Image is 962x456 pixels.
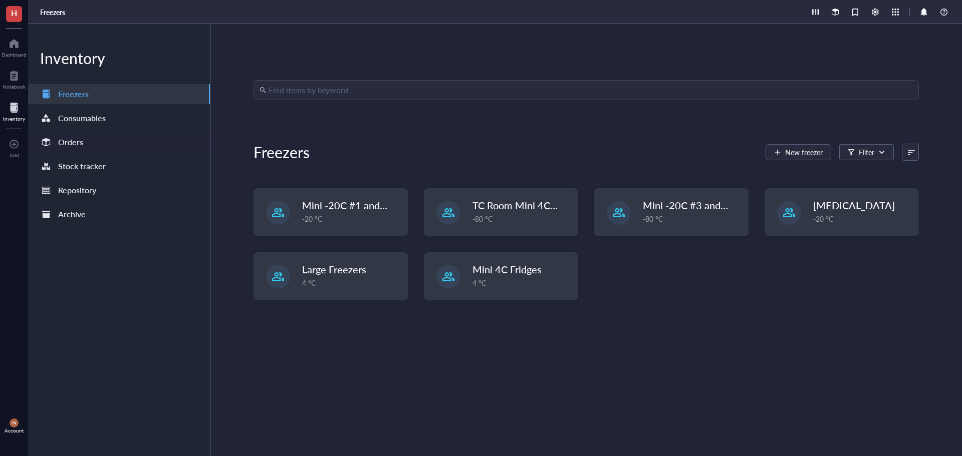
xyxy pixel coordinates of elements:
[472,213,572,224] div: -80 °C
[28,180,210,200] a: Repository
[10,152,19,158] div: Add
[302,213,401,224] div: -20 °C
[58,111,106,125] div: Consumables
[3,100,25,122] a: Inventory
[40,8,67,17] a: Freezers
[643,198,735,212] span: Mini -20C #3 and #4
[58,207,86,221] div: Archive
[472,198,581,212] span: TC Room Mini 4C+ -20C
[472,277,572,288] div: 4 °C
[813,198,895,212] span: [MEDICAL_DATA]
[643,213,742,224] div: -80 °C
[58,135,83,149] div: Orders
[472,262,542,276] span: Mini 4C Fridges
[859,147,874,158] div: Filter
[2,36,27,58] a: Dashboard
[254,142,310,162] div: Freezers
[28,48,210,68] div: Inventory
[58,159,106,173] div: Stock tracker
[28,132,210,152] a: Orders
[28,84,210,104] a: Freezers
[3,68,26,90] a: Notebook
[3,84,26,90] div: Notebook
[766,144,831,160] button: New freezer
[5,427,24,433] div: Account
[28,156,210,176] a: Stock tracker
[58,87,89,101] div: Freezers
[11,7,17,19] span: H
[302,198,394,212] span: Mini -20C #1 and #2
[785,148,823,156] span: New freezer
[28,108,210,128] a: Consumables
[2,52,27,58] div: Dashboard
[302,262,366,276] span: Large Freezers
[813,213,912,224] div: -20 °C
[28,204,210,224] a: Archive
[302,277,401,288] div: 4 °C
[58,183,96,197] div: Repository
[12,421,17,425] span: YN
[3,116,25,122] div: Inventory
